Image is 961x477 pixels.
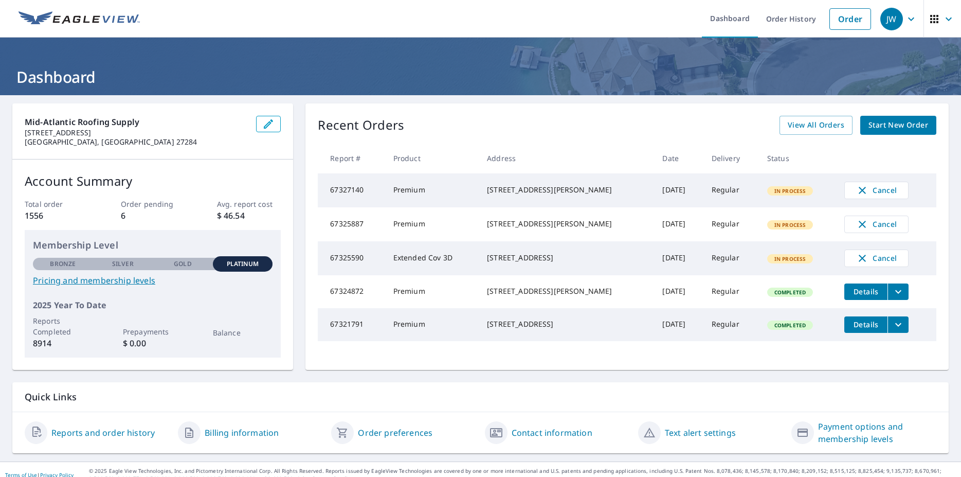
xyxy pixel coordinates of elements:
[654,173,703,207] td: [DATE]
[703,241,759,275] td: Regular
[25,137,248,147] p: [GEOGRAPHIC_DATA], [GEOGRAPHIC_DATA] 27284
[850,320,881,329] span: Details
[385,275,479,308] td: Premium
[779,116,853,135] a: View All Orders
[123,326,183,337] p: Prepayments
[121,209,185,222] p: 6
[654,143,703,173] th: Date
[844,250,909,267] button: Cancel
[887,316,909,333] button: filesDropdownBtn-67321791
[123,337,183,349] p: $ 0.00
[318,308,385,341] td: 67321791
[318,173,385,207] td: 67327140
[654,275,703,308] td: [DATE]
[33,337,93,349] p: 8914
[25,209,89,222] p: 1556
[860,116,936,135] a: Start New Order
[487,253,646,263] div: [STREET_ADDRESS]
[33,315,93,337] p: Reports Completed
[217,199,281,209] p: Avg. report cost
[665,427,736,439] a: Text alert settings
[25,128,248,137] p: [STREET_ADDRESS]
[318,143,385,173] th: Report #
[25,391,936,403] p: Quick Links
[855,218,898,231] span: Cancel
[227,259,259,269] p: Platinum
[318,275,385,308] td: 67324872
[50,259,76,269] p: Bronze
[385,173,479,207] td: Premium
[512,427,592,439] a: Contact information
[654,207,703,241] td: [DATE]
[487,286,646,296] div: [STREET_ADDRESS][PERSON_NAME]
[844,182,909,199] button: Cancel
[358,427,432,439] a: Order preferences
[844,216,909,233] button: Cancel
[385,241,479,275] td: Extended Cov 3D
[880,8,903,30] div: JW
[318,241,385,275] td: 67325590
[25,199,89,209] p: Total order
[759,143,837,173] th: Status
[855,252,898,264] span: Cancel
[654,241,703,275] td: [DATE]
[318,116,404,135] p: Recent Orders
[121,199,185,209] p: Order pending
[703,207,759,241] td: Regular
[703,173,759,207] td: Regular
[818,420,936,445] a: Payment options and membership levels
[768,255,812,262] span: In Process
[174,259,191,269] p: Gold
[703,275,759,308] td: Regular
[112,259,134,269] p: Silver
[217,209,281,222] p: $ 46.54
[887,284,909,300] button: filesDropdownBtn-67324872
[703,143,759,173] th: Delivery
[829,8,871,30] a: Order
[213,327,273,338] p: Balance
[768,221,812,228] span: In Process
[768,289,812,296] span: Completed
[850,287,881,296] span: Details
[385,308,479,341] td: Premium
[33,299,273,311] p: 2025 Year To Date
[385,207,479,241] td: Premium
[33,274,273,287] a: Pricing and membership levels
[385,143,479,173] th: Product
[788,119,844,132] span: View All Orders
[205,427,279,439] a: Billing information
[703,308,759,341] td: Regular
[51,427,155,439] a: Reports and order history
[844,316,887,333] button: detailsBtn-67321791
[768,187,812,195] span: In Process
[25,172,281,190] p: Account Summary
[844,284,887,300] button: detailsBtn-67324872
[868,119,928,132] span: Start New Order
[33,238,273,252] p: Membership Level
[12,66,949,87] h1: Dashboard
[855,184,898,197] span: Cancel
[768,322,812,329] span: Completed
[318,207,385,241] td: 67325887
[487,319,646,329] div: [STREET_ADDRESS]
[487,219,646,229] div: [STREET_ADDRESS][PERSON_NAME]
[25,116,248,128] p: Mid-Atlantic Roofing Supply
[479,143,654,173] th: Address
[487,185,646,195] div: [STREET_ADDRESS][PERSON_NAME]
[19,11,140,27] img: EV Logo
[654,308,703,341] td: [DATE]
